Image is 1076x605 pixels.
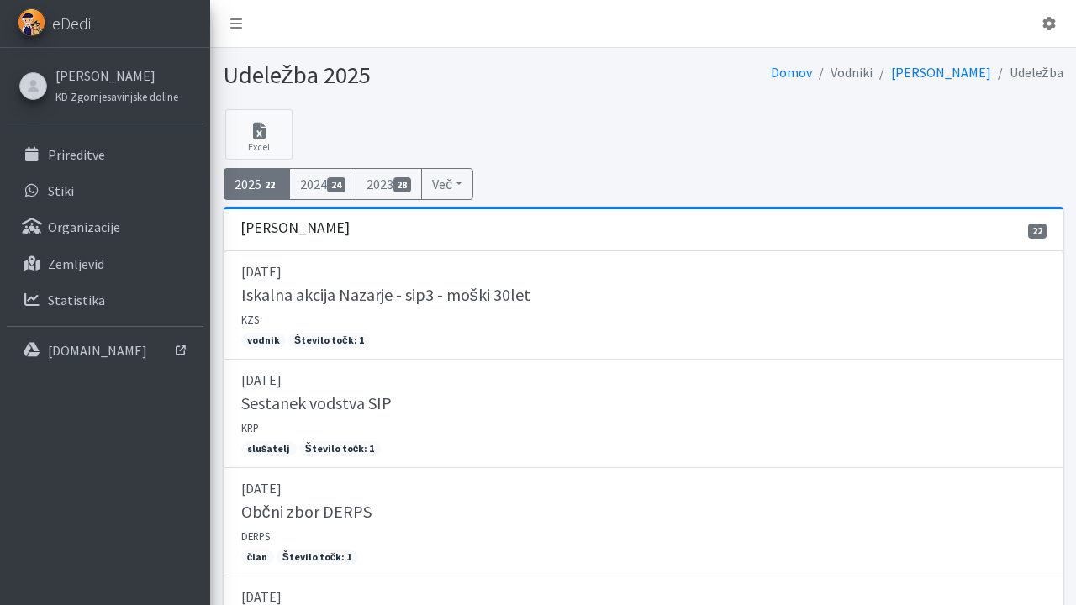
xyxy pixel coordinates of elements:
p: Prireditve [48,146,105,163]
span: 22 [261,177,280,192]
a: KD Zgornjesavinjske doline [55,86,178,106]
span: eDedi [52,11,91,36]
a: Prireditve [7,138,203,171]
h3: [PERSON_NAME] [240,219,350,237]
a: Organizacije [7,210,203,244]
a: [DATE] Sestanek vodstva SIP KRP slušatelj Število točk: 1 [224,360,1063,468]
small: DERPS [241,529,270,543]
p: [DOMAIN_NAME] [48,342,147,359]
span: 22 [1028,224,1047,239]
p: Organizacije [48,218,120,235]
img: eDedi [18,8,45,36]
small: KRP [241,421,259,434]
a: [DOMAIN_NAME] [7,334,203,367]
li: Udeležba [991,60,1063,85]
small: KZS [241,313,259,326]
a: 202328 [356,168,423,200]
span: 24 [327,177,345,192]
a: [PERSON_NAME] [891,64,991,81]
h5: Iskalna akcija Nazarje - sip3 - moški 30let [241,285,530,305]
h1: Udeležba 2025 [224,60,637,90]
h5: Sestanek vodstva SIP [241,393,392,413]
small: KD Zgornjesavinjske doline [55,90,178,103]
span: vodnik [241,333,286,348]
li: Vodniki [812,60,873,85]
a: Excel [225,109,293,160]
a: [DATE] Iskalna akcija Nazarje - sip3 - moški 30let KZS vodnik Število točk: 1 [224,250,1063,360]
span: slušatelj [241,441,297,456]
a: 202424 [289,168,356,200]
a: Stiki [7,174,203,208]
p: [DATE] [241,261,1046,281]
p: Statistika [48,292,105,308]
p: Zemljevid [48,255,104,272]
span: Število točk: 1 [288,333,370,348]
h5: Občni zbor DERPS [241,502,372,522]
a: Domov [771,64,812,81]
span: Število točk: 1 [277,550,358,565]
a: Zemljevid [7,247,203,281]
span: 28 [393,177,412,192]
p: [DATE] [241,370,1046,390]
a: [DATE] Občni zbor DERPS DERPS član Število točk: 1 [224,468,1063,576]
a: [PERSON_NAME] [55,66,178,86]
a: Statistika [7,283,203,317]
span: Število točk: 1 [299,441,381,456]
span: član [241,550,274,565]
a: 202522 [224,168,291,200]
p: [DATE] [241,478,1046,498]
button: Več [421,168,473,200]
p: Stiki [48,182,74,199]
